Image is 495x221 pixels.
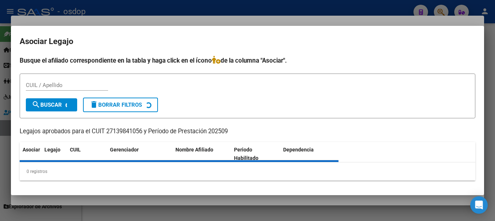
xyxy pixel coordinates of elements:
p: Legajos aprobados para el CUIT 27139841056 y Período de Prestación 202509 [20,127,475,136]
span: Asociar [23,147,40,153]
datatable-header-cell: Nombre Afiliado [173,142,231,166]
span: Buscar [32,102,62,108]
mat-icon: delete [90,100,98,109]
span: Periodo Habilitado [234,147,258,161]
span: Dependencia [283,147,314,153]
span: CUIL [70,147,81,153]
datatable-header-cell: CUIL [67,142,107,166]
div: Open Intercom Messenger [470,196,488,214]
h2: Asociar Legajo [20,35,475,48]
span: Gerenciador [110,147,139,153]
span: Borrar Filtros [90,102,142,108]
span: Legajo [44,147,60,153]
datatable-header-cell: Gerenciador [107,142,173,166]
button: Borrar Filtros [83,98,158,112]
mat-icon: search [32,100,40,109]
datatable-header-cell: Legajo [41,142,67,166]
datatable-header-cell: Dependencia [280,142,339,166]
h4: Busque el afiliado correspondiente en la tabla y haga click en el ícono de la columna "Asociar". [20,56,475,65]
datatable-header-cell: Asociar [20,142,41,166]
div: 0 registros [20,162,475,181]
datatable-header-cell: Periodo Habilitado [231,142,280,166]
span: Nombre Afiliado [175,147,213,153]
button: Buscar [26,98,77,111]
